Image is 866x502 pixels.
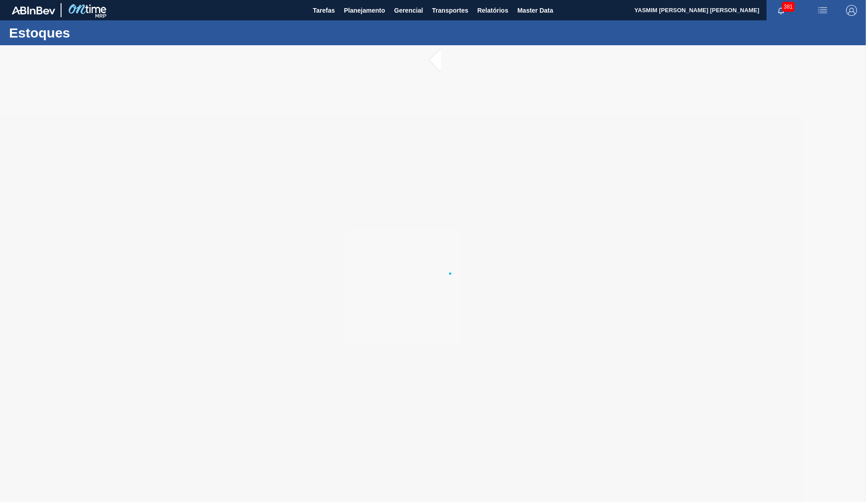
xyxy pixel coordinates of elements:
[782,2,795,12] span: 381
[517,5,553,16] span: Master Data
[394,5,423,16] span: Gerencial
[432,5,468,16] span: Transportes
[767,4,795,17] button: Notificações
[817,5,828,16] img: userActions
[9,28,170,38] h1: Estoques
[477,5,508,16] span: Relatórios
[313,5,335,16] span: Tarefas
[344,5,385,16] span: Planejamento
[12,6,55,14] img: TNhmsLtSVTkK8tSr43FrP2fwEKptu5GPRR3wAAAABJRU5ErkJggg==
[846,5,857,16] img: Logout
